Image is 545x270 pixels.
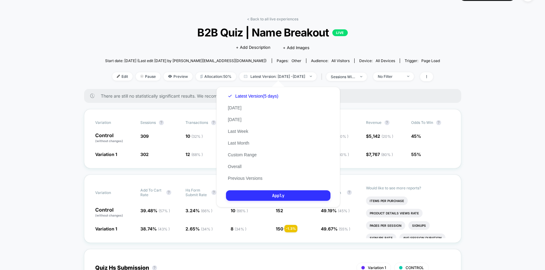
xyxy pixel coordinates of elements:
[158,227,170,231] span: ( 43 % )
[140,120,156,125] span: Sessions
[140,226,170,231] span: 38.74 %
[226,117,243,122] button: [DATE]
[117,75,120,78] img: edit
[239,72,317,81] span: Latest Version: [DATE] - [DATE]
[112,72,133,81] span: Edit
[201,209,212,213] span: ( 66 % )
[235,227,246,231] span: ( 34 % )
[140,75,143,78] img: end
[339,227,350,231] span: ( 55 % )
[411,120,445,125] span: Odds to Win
[185,208,212,213] span: 3.24 %
[244,75,247,78] img: calendar
[185,152,203,157] span: 12
[226,93,280,99] button: Latest Version(5 days)
[95,186,129,200] span: Variation
[140,133,149,139] span: 309
[337,152,349,157] span: ( 80 % )
[421,58,440,63] span: Page Load
[366,209,423,217] li: Product Details Views Rate
[185,226,213,231] span: 2.65 %
[284,225,297,232] div: - 1.3 %
[381,134,393,139] span: ( 20 % )
[95,120,129,125] span: Variation
[369,152,393,157] span: 7,767
[164,72,193,81] span: Preview
[226,105,243,111] button: [DATE]
[185,133,203,139] span: 10
[408,221,430,230] li: Signups
[320,72,326,81] span: |
[366,152,393,157] span: $
[331,58,350,63] span: All Visitors
[321,152,349,157] span: $
[354,58,400,63] span: Device:
[376,58,395,63] span: all devices
[324,133,348,139] span: 16.64
[324,152,349,157] span: 25.72
[337,134,348,139] span: ( 20 % )
[200,75,203,78] img: rebalance
[159,120,164,125] button: ?
[196,72,236,81] span: Allocation: 50%
[226,129,250,134] button: Last Week
[366,133,393,139] span: $
[436,120,441,125] button: ?
[201,227,213,231] span: ( 34 % )
[191,134,203,139] span: ( 32 % )
[331,74,356,79] div: sessions with impression
[101,93,449,99] span: There are still no statistically significant results. We recommend waiting a few more days
[276,226,283,231] span: 150
[310,76,312,77] img: end
[332,29,348,36] p: LIVE
[347,190,352,195] button: ?
[366,120,381,125] span: Revenue
[368,265,386,270] span: Variation 1
[277,58,301,63] div: Pages:
[185,120,208,125] span: Transactions
[226,164,243,169] button: Overall
[159,209,170,213] span: ( 57 % )
[95,152,117,157] span: Variation 1
[406,265,424,270] span: CONTROL
[366,186,450,190] p: Would like to see more reports?
[95,139,123,143] span: (without changes)
[366,221,405,230] li: Pages Per Session
[369,133,393,139] span: 5,142
[140,188,163,197] span: Add To Cart Rate
[338,209,350,213] span: ( 45 % )
[166,190,171,195] button: ?
[311,58,350,63] div: Audience:
[366,234,396,242] li: Signups Rate
[378,74,402,79] div: No Filter
[360,76,362,77] img: end
[407,76,409,77] img: end
[140,208,170,213] span: 39.48 %
[95,207,134,218] p: Control
[95,226,117,231] span: Variation 1
[226,152,258,158] button: Custom Range
[321,208,350,213] span: 49.19 %
[366,196,408,205] li: Items Per Purchase
[95,213,123,217] span: (without changes)
[122,26,423,39] span: B2B Quiz | Name Breakout
[385,120,390,125] button: ?
[283,45,309,50] span: + Add Images
[226,175,264,181] button: Previous Versions
[321,226,350,231] span: 49.67 %
[411,133,421,139] span: 45%
[381,152,393,157] span: ( 80 % )
[231,226,246,231] span: 8
[399,234,445,242] li: Avg Session Duration
[226,140,251,146] button: Last Month
[136,72,160,81] span: Pause
[236,44,270,51] span: + Add Description
[191,152,203,157] span: ( 68 % )
[226,190,330,201] button: Apply
[140,152,149,157] span: 302
[105,58,266,63] span: Start date: [DATE] (Last edit [DATE] by [PERSON_NAME][EMAIL_ADDRESS][DOMAIN_NAME])
[411,152,421,157] span: 55%
[185,188,208,197] span: Hs Form Submit Rate
[247,17,298,21] a: < Back to all live experiences
[292,58,301,63] span: other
